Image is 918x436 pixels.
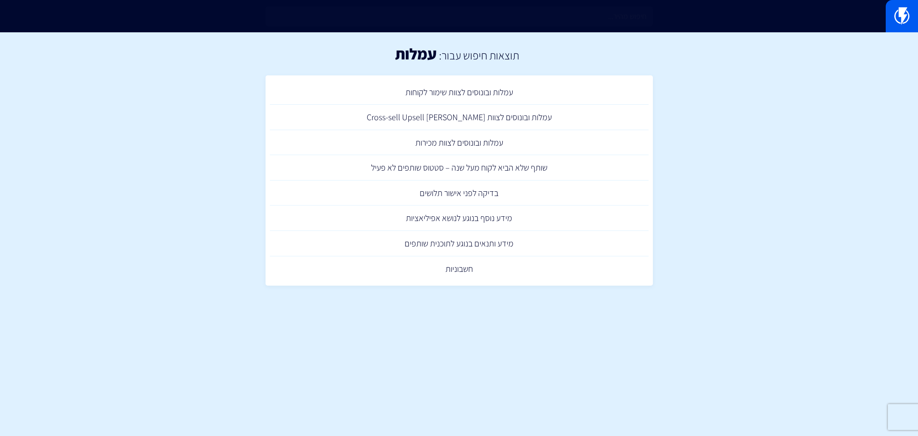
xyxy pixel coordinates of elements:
[270,105,649,130] a: עמלות ובונוסים לצוות Cross-sell Upsell [PERSON_NAME]
[270,256,649,282] a: חשבוניות
[270,155,649,181] a: שותף שלא הביא לקוח מעל שנה – סטטוס שותפים לא פעיל
[270,80,649,105] a: עמלות ובונוסים לצוות שימור לקוחות
[437,49,519,62] h2: תוצאות חיפוש עבור:
[270,181,649,206] a: בדיקה לפני אישור תלושים
[270,231,649,256] a: מידע ותנאים בנוגע לתוכנית שותפים
[266,6,653,26] input: חיפוש מהיר...
[395,45,437,62] h1: עמלות
[270,130,649,156] a: עמלות ובונוסים לצוות מכירות
[270,206,649,231] a: מידע נוסף בנוגע לנושא אפיליאציות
